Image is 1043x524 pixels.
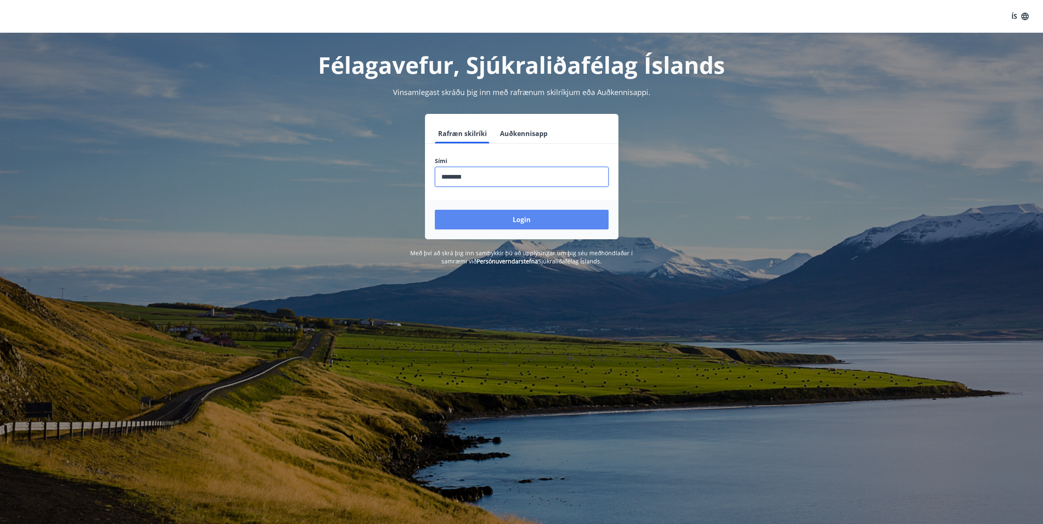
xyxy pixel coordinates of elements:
button: ÍS [1007,9,1033,24]
span: Með því að skrá þig inn samþykkir þú að upplýsingar um þig séu meðhöndlaðar í samræmi við Sjúkral... [410,249,633,265]
h1: Félagavefur, Sjúkraliðafélag Íslands [236,49,807,80]
span: Vinsamlegast skráðu þig inn með rafrænum skilríkjum eða Auðkennisappi. [393,87,650,97]
label: Sími [435,157,609,165]
a: Persónuverndarstefna [477,257,538,265]
button: Login [435,210,609,229]
button: Auðkennisapp [497,124,551,143]
button: Rafræn skilríki [435,124,490,143]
